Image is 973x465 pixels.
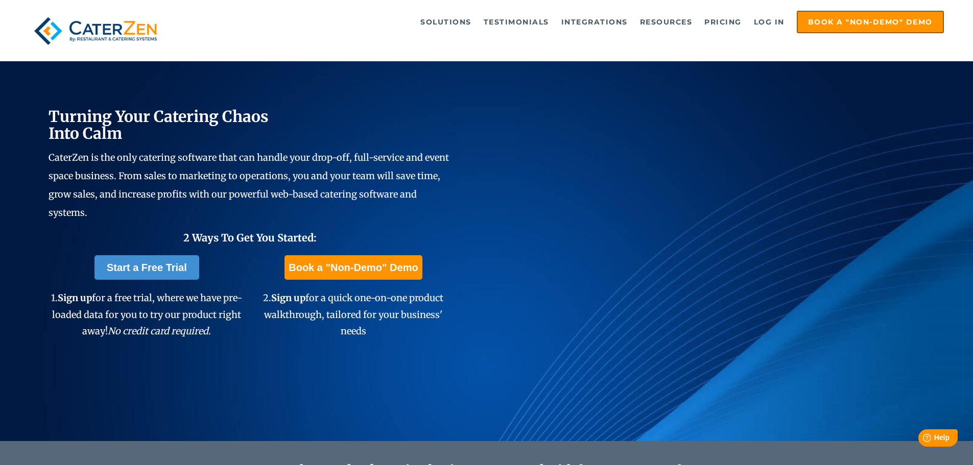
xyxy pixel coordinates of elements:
[556,12,633,32] a: Integrations
[271,292,305,304] span: Sign up
[415,12,477,32] a: Solutions
[29,11,162,51] img: caterzen
[183,231,317,244] span: 2 Ways To Get You Started:
[699,12,747,32] a: Pricing
[51,292,242,337] span: 1. for a free trial, where we have pre-loaded data for you to try our product right away!
[94,255,199,280] a: Start a Free Trial
[749,12,790,32] a: Log in
[49,152,449,218] span: CaterZen is the only catering software that can handle your drop-off, full-service and event spac...
[263,292,443,337] span: 2. for a quick one-on-one product walkthrough, tailored for your business' needs
[635,12,698,32] a: Resources
[284,255,422,280] a: Book a "Non-Demo" Demo
[185,11,944,33] div: Navigation Menu
[479,12,554,32] a: Testimonials
[108,325,211,337] em: No credit card required.
[49,107,269,143] span: Turning Your Catering Chaos Into Calm
[882,425,962,454] iframe: Help widget launcher
[797,11,944,33] a: Book a "Non-Demo" Demo
[58,292,92,304] span: Sign up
